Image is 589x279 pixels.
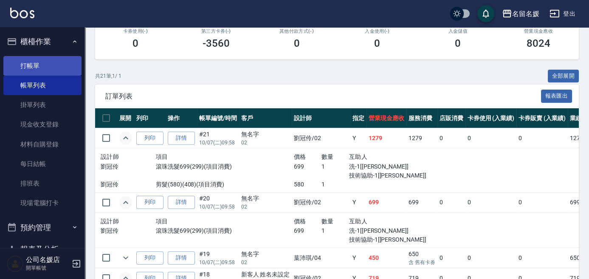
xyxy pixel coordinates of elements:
[156,180,294,189] p: 剪髮(580)(408)(項目消費)
[156,218,168,225] span: 項目
[241,139,290,147] p: 02
[349,235,432,244] p: 技術協助-1[[PERSON_NAME]]
[101,218,119,225] span: 設計師
[3,56,82,76] a: 打帳單
[241,194,290,203] div: 無名字
[321,153,334,160] span: 數量
[508,28,569,34] h2: 營業現金應收
[168,251,195,265] a: 詳情
[119,196,132,209] button: expand row
[199,259,237,266] p: 10/07 (二) 09:58
[347,28,407,34] h2: 入金使用(-)
[156,153,168,160] span: 項目
[241,130,290,139] div: 無名字
[546,6,579,22] button: 登出
[541,90,572,103] button: 報表匯出
[134,108,166,128] th: 列印
[241,250,290,259] div: 無名字
[437,192,465,212] td: 0
[465,108,517,128] th: 卡券使用 (入業績)
[241,203,290,211] p: 02
[548,70,579,83] button: 全部展開
[321,218,334,225] span: 數量
[168,196,195,209] a: 詳情
[156,162,294,171] p: 滾珠洗髮699(299)(項目消費)
[105,28,166,34] h2: 卡券使用(-)
[136,196,163,209] button: 列印
[349,153,367,160] span: 互助人
[406,108,437,128] th: 服務消費
[366,108,406,128] th: 營業現金應收
[428,28,488,34] h2: 入金儲值
[7,255,24,272] img: Person
[197,192,239,212] td: #20
[516,128,568,148] td: 0
[465,192,517,212] td: 0
[101,226,156,235] p: 劉冠伶
[101,180,156,189] p: 劉冠伶
[292,108,350,128] th: 設計師
[350,128,366,148] td: Y
[239,108,292,128] th: 客戶
[197,128,239,148] td: #21
[516,108,568,128] th: 卡券販賣 (入業績)
[3,154,82,174] a: 每日結帳
[168,132,195,145] a: 詳情
[10,8,34,18] img: Logo
[186,28,246,34] h2: 第三方卡券(-)
[3,238,82,260] button: 報表及分析
[3,76,82,95] a: 帳單列表
[406,192,437,212] td: 699
[101,162,156,171] p: 劉冠伶
[437,248,465,268] td: 0
[366,128,406,148] td: 1279
[136,132,163,145] button: 列印
[3,217,82,239] button: 預約管理
[294,153,306,160] span: 價格
[136,251,163,265] button: 列印
[3,115,82,134] a: 現金收支登錄
[105,92,541,101] span: 訂單列表
[3,174,82,193] a: 排班表
[437,108,465,128] th: 店販消費
[455,37,461,49] h3: 0
[3,31,82,53] button: 櫃檯作業
[527,37,550,49] h3: 8024
[197,248,239,268] td: #19
[465,248,517,268] td: 0
[349,171,432,180] p: 技術協助-1[[PERSON_NAME]]
[101,153,119,160] span: 設計師
[3,135,82,154] a: 材料自購登錄
[350,248,366,268] td: Y
[241,270,290,279] div: 新客人 姓名未設定
[349,218,367,225] span: 互助人
[350,192,366,212] td: Y
[119,132,132,144] button: expand row
[409,259,435,266] p: 含 舊有卡券
[119,251,132,264] button: expand row
[350,108,366,128] th: 指定
[199,203,237,211] p: 10/07 (二) 09:58
[366,192,406,212] td: 699
[294,180,321,189] p: 580
[294,226,321,235] p: 699
[292,128,350,148] td: 劉冠伶 /02
[197,108,239,128] th: 帳單編號/時間
[477,5,494,22] button: save
[26,264,69,272] p: 開單帳號
[406,248,437,268] td: 650
[294,218,306,225] span: 價格
[321,162,349,171] p: 1
[292,248,350,268] td: 葉沛琪 /04
[3,193,82,213] a: 現場電腦打卡
[465,128,517,148] td: 0
[292,192,350,212] td: 劉冠伶 /02
[294,162,321,171] p: 699
[366,248,406,268] td: 450
[349,226,432,235] p: 洗-1[[PERSON_NAME]]
[241,259,290,266] p: 02
[203,37,230,49] h3: -3560
[321,180,349,189] p: 1
[499,5,543,23] button: 名留名媛
[541,92,572,100] a: 報表匯出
